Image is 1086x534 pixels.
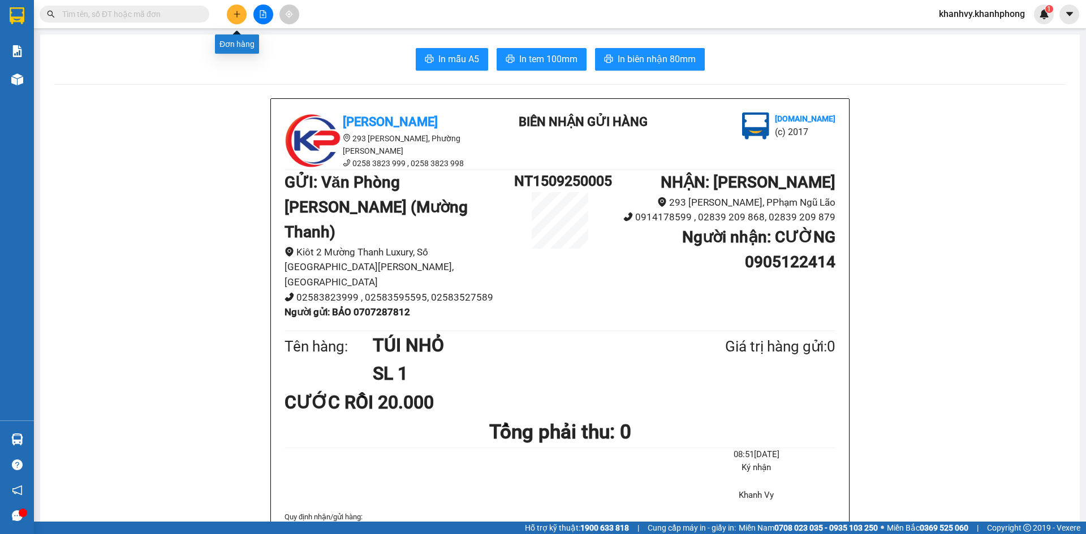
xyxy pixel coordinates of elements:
span: | [977,522,979,534]
strong: 0708 023 035 - 0935 103 250 [774,523,878,532]
b: Người nhận : CƯỜNG 0905122414 [682,228,835,271]
b: NHẬN : [PERSON_NAME] [661,173,835,192]
span: khanhvy.khanhphong [930,7,1034,21]
span: search [47,10,55,18]
span: 1 [1047,5,1051,13]
span: phone [285,292,294,302]
span: notification [12,485,23,496]
img: logo.jpg [285,112,341,169]
b: BIÊN NHẬN GỬI HÀNG [519,115,648,129]
h1: Tổng phải thu: 0 [285,416,835,448]
div: Tên hàng: [285,335,373,358]
span: Miền Nam [739,522,878,534]
b: [DOMAIN_NAME] [775,114,835,123]
li: Kiôt 2 Mường Thanh Luxury, Số [GEOGRAPHIC_DATA][PERSON_NAME], [GEOGRAPHIC_DATA] [285,245,514,290]
img: logo.jpg [742,112,769,140]
span: ⚪️ [881,526,884,530]
div: Giá trị hàng gửi: 0 [670,335,835,358]
span: environment [657,197,667,207]
span: Miền Bắc [887,522,968,534]
sup: 1 [1045,5,1053,13]
input: Tìm tên, số ĐT hoặc mã đơn [62,8,196,20]
span: printer [604,54,613,65]
img: warehouse-icon [11,73,23,85]
strong: 1900 633 818 [580,523,629,532]
b: Người gửi : BẢO 0707287812 [285,306,410,318]
div: CƯỚC RỒI 20.000 [285,388,466,416]
li: (c) 2017 [775,125,835,139]
span: environment [343,134,351,142]
span: In tem 100mm [519,52,578,66]
button: caret-down [1059,5,1079,24]
li: 02583823999 , 02583595595, 02583527589 [285,290,514,305]
li: Ký nhận [678,461,835,475]
span: question-circle [12,459,23,470]
span: copyright [1023,524,1031,532]
button: file-add [253,5,273,24]
span: message [12,510,23,521]
b: [PERSON_NAME] [343,115,438,129]
button: plus [227,5,247,24]
img: warehouse-icon [11,433,23,445]
h1: NT1509250005 [514,170,606,192]
strong: 0369 525 060 [920,523,968,532]
button: printerIn mẫu A5 [416,48,488,71]
span: caret-down [1065,9,1075,19]
span: phone [623,212,633,222]
span: printer [425,54,434,65]
span: | [637,522,639,534]
span: aim [285,10,293,18]
span: phone [343,159,351,167]
li: Khanh Vy [678,489,835,502]
img: icon-new-feature [1039,9,1049,19]
span: file-add [259,10,267,18]
li: 0258 3823 999 , 0258 3823 998 [285,157,488,170]
li: 293 [PERSON_NAME], PPhạm Ngũ Lão [606,195,835,210]
li: 08:51[DATE] [678,448,835,462]
h1: SL 1 [373,359,670,388]
li: 293 [PERSON_NAME], Phường [PERSON_NAME] [285,132,488,157]
span: environment [285,247,294,257]
span: Cung cấp máy in - giấy in: [648,522,736,534]
span: In biên nhận 80mm [618,52,696,66]
img: logo-vxr [10,7,24,24]
li: 0914178599 , 02839 209 868, 02839 209 879 [606,210,835,225]
span: printer [506,54,515,65]
img: solution-icon [11,45,23,57]
span: Hỗ trợ kỹ thuật: [525,522,629,534]
button: printerIn tem 100mm [497,48,587,71]
span: In mẫu A5 [438,52,479,66]
button: aim [279,5,299,24]
button: printerIn biên nhận 80mm [595,48,705,71]
b: GỬI : Văn Phòng [PERSON_NAME] (Mường Thanh) [285,173,468,241]
h1: TÚI NHỎ [373,331,670,359]
span: plus [233,10,241,18]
